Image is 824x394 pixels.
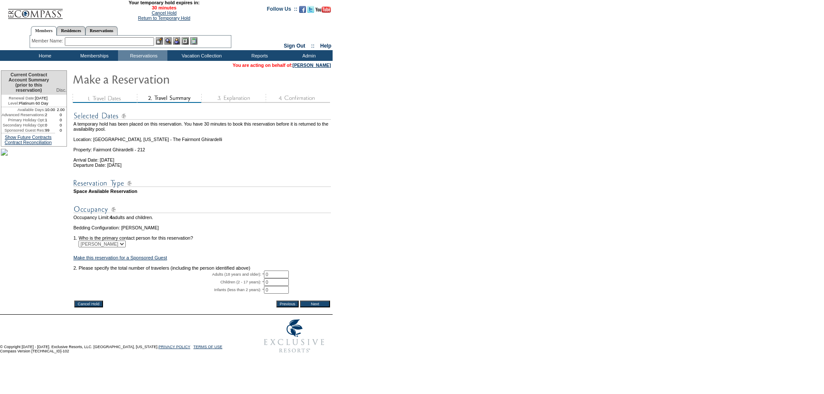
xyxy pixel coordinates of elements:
[45,112,55,117] td: 2
[73,70,244,87] img: Make Reservation
[201,94,266,103] img: step3_state1.gif
[234,50,283,61] td: Reports
[31,26,57,36] a: Members
[300,301,330,307] input: Next
[45,128,55,133] td: 99
[1,117,45,123] td: Primary Holiday Opt:
[167,50,234,61] td: Vacation Collection
[137,94,201,103] img: step2_state2.gif
[73,215,331,220] td: Occupancy Limit: adults and children.
[156,37,163,45] img: b_edit.gif
[194,345,223,349] a: TERMS OF USE
[190,37,197,45] img: b_calculator.gif
[256,315,333,358] img: Exclusive Resorts
[307,9,314,14] a: Follow us on Twitter
[315,9,331,14] a: Subscribe to our YouTube Channel
[73,121,331,132] td: A temporary hold has been placed on this reservation. You have 30 minutes to book this reservatio...
[67,5,261,10] span: 30 minutes
[1,149,8,156] img: RDM-Risco-PU-033.jpg
[1,101,55,107] td: Platinum 60 Day
[73,189,331,194] td: Space Available Reservation
[55,123,67,128] td: 0
[164,37,172,45] img: View
[55,112,67,117] td: 0
[266,94,330,103] img: step4_state1.gif
[73,204,331,215] img: subTtlOccupancy.gif
[1,128,45,133] td: Sponsored Guest Res:
[276,301,299,307] input: Previous
[73,94,137,103] img: step1_state3.gif
[158,345,190,349] a: PRIVACY POLICY
[1,123,45,128] td: Secondary Holiday Opt:
[173,37,180,45] img: Impersonate
[55,128,67,133] td: 0
[307,6,314,13] img: Follow us on Twitter
[7,2,63,19] img: Compass Home
[73,286,264,294] td: Infants (less than 2 years): *
[284,43,305,49] a: Sign Out
[283,50,333,61] td: Admin
[55,117,67,123] td: 0
[56,87,67,93] span: Disc.
[19,50,69,61] td: Home
[138,15,191,21] a: Return to Temporary Hold
[73,271,264,278] td: Adults (18 years and older): *
[5,140,52,145] a: Contract Reconciliation
[1,71,55,95] td: Current Contract Account Summary (prior to this reservation)
[233,63,331,68] span: You are acting on behalf of:
[45,117,55,123] td: 1
[45,123,55,128] td: 0
[151,10,176,15] a: Cancel Hold
[293,63,331,68] a: [PERSON_NAME]
[45,107,55,112] td: 10.00
[73,265,331,271] td: 2. Please specify the total number of travelers (including the person identified above)
[315,6,331,13] img: Subscribe to our YouTube Channel
[1,107,45,112] td: Available Days:
[73,178,331,189] img: subTtlResType.gif
[73,142,331,152] td: Property: Fairmont Ghirardelli - 212
[73,225,331,230] td: Bedding Configuration: [PERSON_NAME]
[182,37,189,45] img: Reservations
[109,215,112,220] span: 4
[118,50,167,61] td: Reservations
[9,96,35,101] span: Renewal Date:
[32,37,65,45] div: Member Name:
[57,26,85,35] a: Residences
[320,43,331,49] a: Help
[85,26,118,35] a: Reservations
[5,135,51,140] a: Show Future Contracts
[73,111,331,121] img: subTtlSelectedDates.gif
[69,50,118,61] td: Memberships
[73,162,331,168] td: Departure Date: [DATE]
[267,5,297,15] td: Follow Us ::
[1,95,55,101] td: [DATE]
[1,112,45,117] td: Advanced Reservations:
[299,9,306,14] a: Become our fan on Facebook
[74,301,103,307] input: Cancel Hold
[73,278,264,286] td: Children (2 - 17 years): *
[55,107,67,112] td: 2.00
[73,132,331,142] td: Location: [GEOGRAPHIC_DATA], [US_STATE] - The Fairmont Ghirardelli
[311,43,315,49] span: ::
[8,101,19,106] span: Level:
[299,6,306,13] img: Become our fan on Facebook
[73,230,331,241] td: 1. Who is the primary contact person for this reservation?
[73,255,167,260] a: Make this reservation for a Sponsored Guest
[73,152,331,162] td: Arrival Date: [DATE]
